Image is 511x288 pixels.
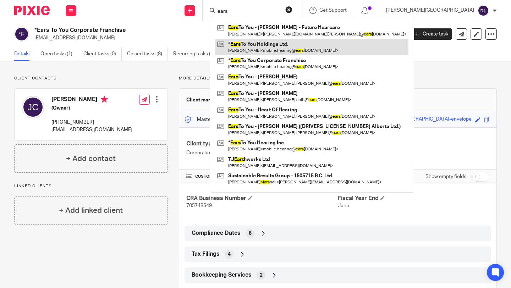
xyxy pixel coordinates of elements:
[249,230,252,237] span: 6
[127,47,168,61] a: Closed tasks (8)
[83,47,122,61] a: Client tasks (0)
[14,183,168,189] p: Linked clients
[338,195,489,202] h4: Fiscal Year End
[179,76,497,81] p: More details
[14,47,35,61] a: Details
[411,28,452,40] a: Create task
[66,153,116,164] h4: + Add contact
[186,96,222,104] h3: Client manager
[217,9,281,15] input: Search
[51,96,132,105] h4: [PERSON_NAME]
[186,174,338,179] h4: CUSTOM FIELDS
[478,5,489,16] img: svg%3E
[186,149,338,156] p: Corporation
[319,8,347,13] span: Get Support
[192,229,241,237] span: Compliance Dates
[101,96,108,103] i: Primary
[14,27,29,41] img: svg%3E
[192,250,220,258] span: Tax Filings
[51,119,132,126] p: [PHONE_NUMBER]
[338,203,349,208] span: June
[186,195,338,202] h4: CRA Business Number
[59,205,123,216] h4: + Add linked client
[173,47,220,61] a: Recurring tasks (4)
[34,27,327,34] h2: *Ears To You Corporate Franchise
[228,251,231,258] span: 4
[260,272,263,279] span: 2
[185,116,307,123] p: Master code for secure communications and files
[386,7,474,14] p: [PERSON_NAME][GEOGRAPHIC_DATA]
[22,96,44,118] img: svg%3E
[186,203,212,208] span: 705748549
[51,105,132,112] h5: (Owner)
[285,6,292,13] button: Clear
[425,173,466,180] label: Show empty fields
[14,6,50,15] img: Pixie
[40,47,78,61] a: Open tasks (1)
[186,140,338,148] h4: Client type
[51,126,132,133] p: [EMAIL_ADDRESS][DOMAIN_NAME]
[14,76,168,81] p: Client contacts
[192,271,252,279] span: Bookkeeping Services
[34,34,400,41] p: [EMAIL_ADDRESS][DOMAIN_NAME]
